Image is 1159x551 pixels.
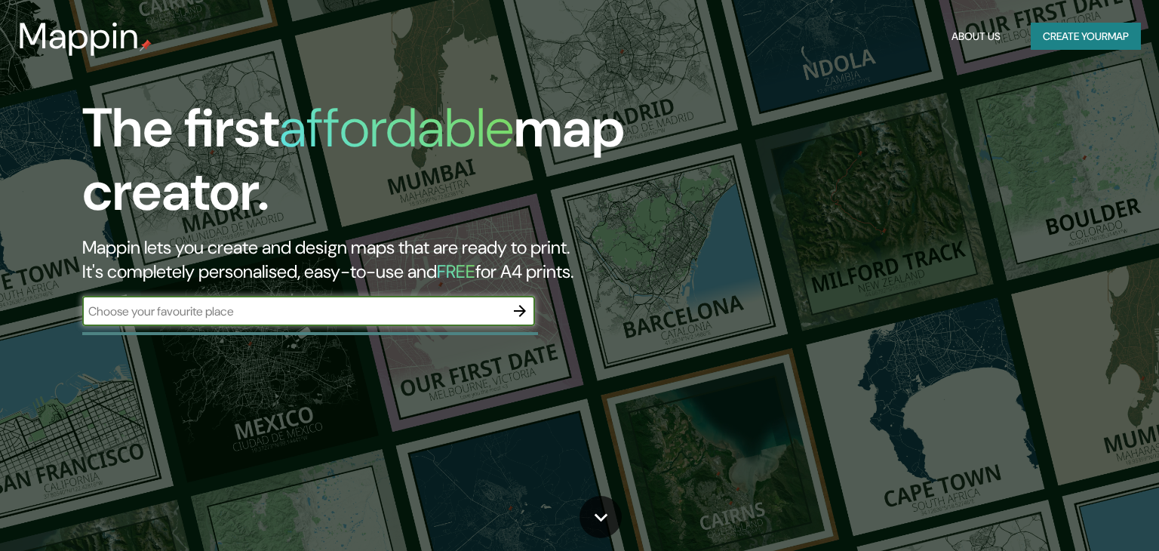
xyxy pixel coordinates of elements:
[1031,23,1141,51] button: Create yourmap
[82,97,662,235] h1: The first map creator.
[1025,492,1142,534] iframe: Help widget launcher
[82,235,662,284] h2: Mappin lets you create and design maps that are ready to print. It's completely personalised, eas...
[945,23,1007,51] button: About Us
[279,93,514,163] h1: affordable
[437,260,475,283] h5: FREE
[18,15,140,57] h3: Mappin
[82,303,505,320] input: Choose your favourite place
[140,39,152,51] img: mappin-pin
